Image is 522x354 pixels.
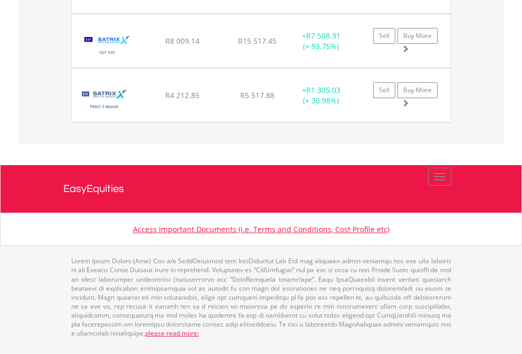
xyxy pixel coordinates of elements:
a: EasyEquities [63,165,459,213]
img: TFSA.STX500.png [77,27,138,65]
img: TFSA.STXTRA.png [77,82,130,119]
span: R15 517.45 [238,36,277,46]
span: R8 009.14 [165,36,200,46]
p: Lorem Ipsum Dolors (Ame) Con a/e SeddOeiusmod tem InciDiduntut Lab Etd mag aliquaen admin veniamq... [71,256,451,338]
div: + (+ 30.98%) [288,85,354,106]
a: Access Important Documents (i.e. Terms and Conditions, Cost Profile etc) [133,224,390,234]
span: R7 508.31 [306,31,340,41]
a: Buy More [397,82,438,98]
span: R5 517.88 [240,90,274,100]
a: please read more: [145,329,199,338]
a: Sell [373,82,395,98]
span: R4 212.85 [165,90,200,100]
div: + (+ 93.75%) [288,31,354,52]
a: Buy More [397,28,438,44]
a: Sell [373,28,395,44]
span: R1 305.03 [306,85,340,95]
